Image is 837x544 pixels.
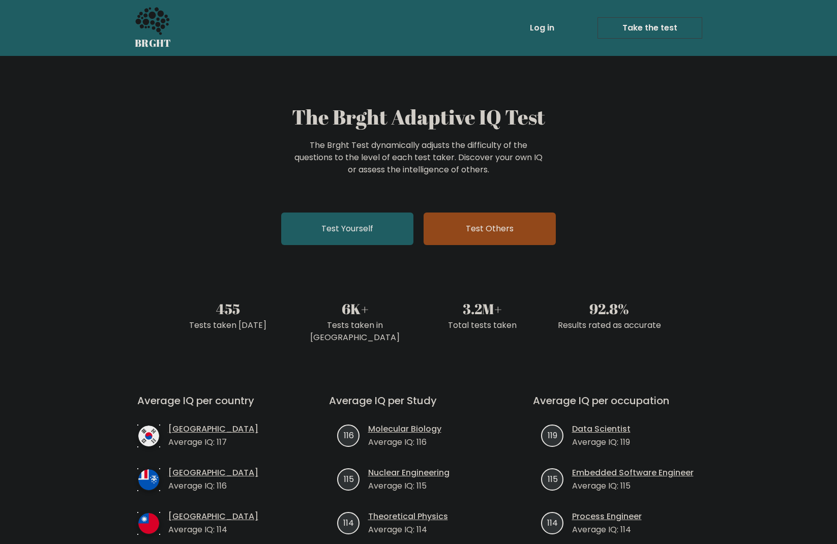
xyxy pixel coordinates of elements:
a: Log in [526,18,558,38]
a: BRGHT [135,4,171,52]
text: 115 [343,473,353,485]
a: Process Engineer [572,510,642,523]
a: Theoretical Physics [368,510,448,523]
div: 455 [170,298,285,319]
a: [GEOGRAPHIC_DATA] [168,510,258,523]
p: Average IQ: 115 [572,480,694,492]
a: Nuclear Engineering [368,467,450,479]
p: Average IQ: 114 [572,524,642,536]
div: The Brght Test dynamically adjusts the difficulty of the questions to the level of each test take... [291,139,546,176]
a: Take the test [597,17,702,39]
a: Embedded Software Engineer [572,467,694,479]
img: country [137,425,160,447]
p: Average IQ: 117 [168,436,258,448]
p: Average IQ: 116 [368,436,441,448]
div: Tests taken in [GEOGRAPHIC_DATA] [297,319,412,344]
text: 116 [343,429,353,441]
p: Average IQ: 114 [168,524,258,536]
a: Data Scientist [572,423,631,435]
div: 92.8% [552,298,667,319]
h5: BRGHT [135,37,171,49]
div: 3.2M+ [425,298,540,319]
text: 114 [343,517,354,528]
a: [GEOGRAPHIC_DATA] [168,467,258,479]
a: Test Yourself [281,213,413,245]
text: 114 [547,517,558,528]
text: 115 [547,473,557,485]
div: Tests taken [DATE] [170,319,285,331]
div: Results rated as accurate [552,319,667,331]
a: [GEOGRAPHIC_DATA] [168,423,258,435]
img: country [137,468,160,491]
p: Average IQ: 115 [368,480,450,492]
h1: The Brght Adaptive IQ Test [170,105,667,129]
h3: Average IQ per country [137,395,292,419]
p: Average IQ: 116 [168,480,258,492]
h3: Average IQ per Study [329,395,509,419]
p: Average IQ: 119 [572,436,631,448]
img: country [137,512,160,535]
p: Average IQ: 114 [368,524,448,536]
h3: Average IQ per occupation [533,395,712,419]
a: Molecular Biology [368,423,441,435]
div: 6K+ [297,298,412,319]
a: Test Others [424,213,556,245]
div: Total tests taken [425,319,540,331]
text: 119 [548,429,557,441]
